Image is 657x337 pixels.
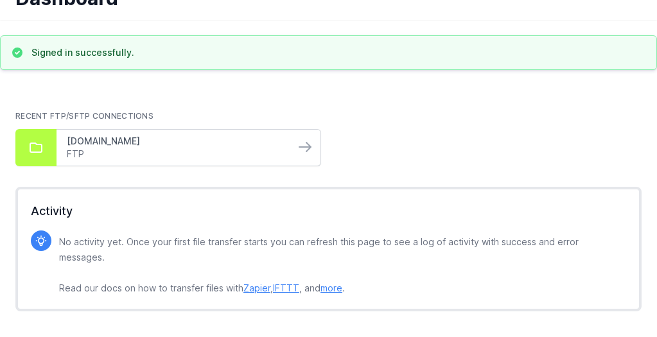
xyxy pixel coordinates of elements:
h3: Signed in successfully. [31,46,134,59]
iframe: Drift Widget Chat Controller [593,273,642,322]
a: [DOMAIN_NAME] [67,135,285,148]
p: No activity yet. Once your first file transfer starts you can refresh this page to see a log of a... [59,234,616,296]
a: FTP [67,148,285,160]
a: IFTTT [273,282,299,293]
a: Zapier [243,282,270,293]
a: more [320,282,342,293]
h2: Activity [31,202,626,220]
h2: Recent FTP/SFTP Connections [15,111,642,121]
